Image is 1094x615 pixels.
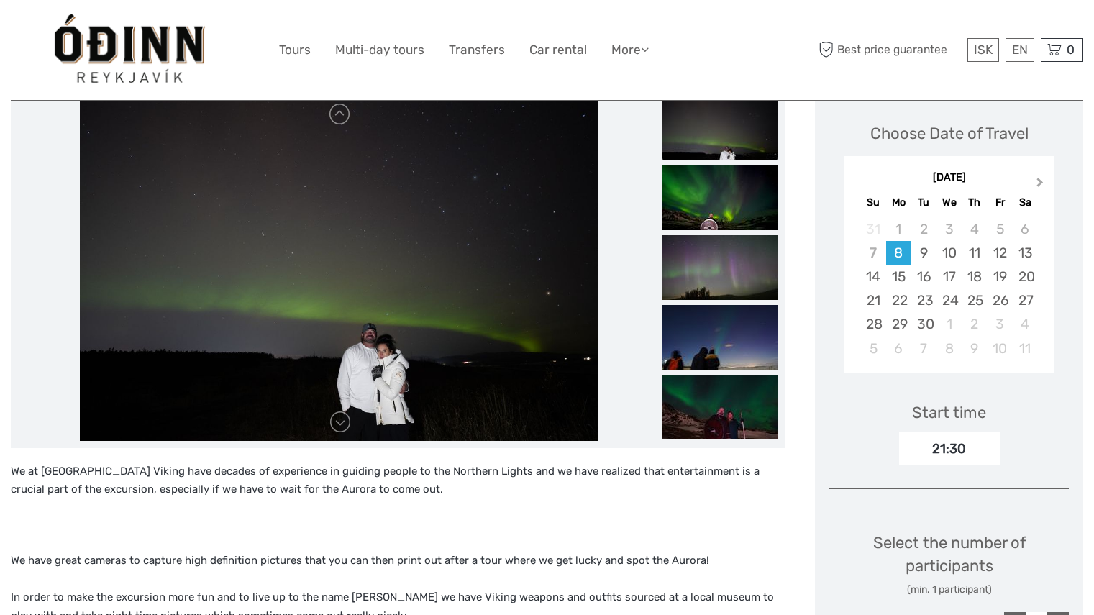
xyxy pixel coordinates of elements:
div: Choose Wednesday, September 24th, 2025 [936,288,962,312]
img: 83afbab67d7740c1bb069bf2f4976d4a_slider_thumbnail.jpeg [662,165,778,230]
div: Sa [1013,193,1038,212]
div: Choose Monday, September 22nd, 2025 [886,288,911,312]
div: Mo [886,193,911,212]
div: Choose Sunday, September 14th, 2025 [860,265,885,288]
div: Choose Monday, September 15th, 2025 [886,265,911,288]
a: Car rental [529,40,587,60]
div: Not available Friday, September 5th, 2025 [987,217,1012,241]
span: Best price guarantee [815,38,964,62]
div: Choose Monday, October 6th, 2025 [886,337,911,360]
div: Choose Thursday, October 2nd, 2025 [962,312,987,336]
div: Choose Friday, September 12th, 2025 [987,241,1012,265]
div: Not available Thursday, September 4th, 2025 [962,217,987,241]
img: ef524c5528e94b9880c1fa6b66929fa0_main_slider.jpeg [80,96,598,441]
div: Choose Thursday, September 18th, 2025 [962,265,987,288]
img: ef524c5528e94b9880c1fa6b66929fa0_slider_thumbnail.jpeg [662,96,778,160]
div: Choose Sunday, September 21st, 2025 [860,288,885,312]
div: Choose Friday, October 3rd, 2025 [987,312,1012,336]
div: Choose Sunday, October 5th, 2025 [860,337,885,360]
div: 21:30 [899,432,1000,465]
div: Choose Friday, September 19th, 2025 [987,265,1012,288]
div: Tu [911,193,936,212]
div: Select the number of participants [829,532,1069,597]
img: 9128f294a28940d889256533669f0ffd_slider_thumbnail.jpeg [662,305,778,370]
button: Open LiveChat chat widget [165,22,183,40]
div: Choose Friday, October 10th, 2025 [987,337,1012,360]
div: Not available Saturday, September 6th, 2025 [1013,217,1038,241]
div: We [936,193,962,212]
div: Choose Tuesday, September 23rd, 2025 [911,288,936,312]
div: Choose Saturday, September 13th, 2025 [1013,241,1038,265]
div: Not available Wednesday, September 3rd, 2025 [936,217,962,241]
div: (min. 1 participant) [829,583,1069,597]
div: Choose Saturday, October 4th, 2025 [1013,312,1038,336]
p: We're away right now. Please check back later! [20,25,163,37]
p: We at [GEOGRAPHIC_DATA] Viking have decades of experience in guiding people to the Northern Light... [11,463,785,499]
div: Choose Date of Travel [870,122,1029,145]
div: Choose Thursday, September 25th, 2025 [962,288,987,312]
div: month 2025-09 [849,217,1050,360]
div: Choose Wednesday, October 8th, 2025 [936,337,962,360]
div: Choose Tuesday, September 9th, 2025 [911,241,936,265]
div: Su [860,193,885,212]
div: Fr [987,193,1012,212]
div: [DATE] [844,170,1054,186]
div: Choose Thursday, September 11th, 2025 [962,241,987,265]
div: Choose Wednesday, September 10th, 2025 [936,241,962,265]
a: More [611,40,649,60]
div: Choose Tuesday, October 7th, 2025 [911,337,936,360]
a: Tours [279,40,311,60]
img: 4ce57928cdfb4a92bffa41dd2634ec1a_slider_thumbnail.jpeg [662,235,778,300]
div: Not available Monday, September 1st, 2025 [886,217,911,241]
div: Choose Wednesday, October 1st, 2025 [936,312,962,336]
div: Choose Friday, September 26th, 2025 [987,288,1012,312]
a: Multi-day tours [335,40,424,60]
div: Choose Saturday, September 20th, 2025 [1013,265,1038,288]
div: Choose Thursday, October 9th, 2025 [962,337,987,360]
div: Start time [912,401,986,424]
img: General Info: [52,11,207,89]
div: Not available Tuesday, September 2nd, 2025 [911,217,936,241]
a: Transfers [449,40,505,60]
div: Choose Monday, September 29th, 2025 [886,312,911,336]
button: Next Month [1030,174,1053,197]
span: 0 [1065,42,1077,57]
div: Choose Tuesday, September 16th, 2025 [911,265,936,288]
div: Choose Monday, September 8th, 2025 [886,241,911,265]
div: EN [1006,38,1034,62]
div: Choose Sunday, September 28th, 2025 [860,312,885,336]
span: ISK [974,42,993,57]
div: Th [962,193,987,212]
div: Choose Tuesday, September 30th, 2025 [911,312,936,336]
div: Choose Saturday, September 27th, 2025 [1013,288,1038,312]
div: Not available Sunday, August 31st, 2025 [860,217,885,241]
div: Choose Saturday, October 11th, 2025 [1013,337,1038,360]
div: Not available Sunday, September 7th, 2025 [860,241,885,265]
div: Choose Wednesday, September 17th, 2025 [936,265,962,288]
img: aa03b46b327a465b879196fdb9c97464_slider_thumbnail.jpeg [662,375,778,439]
